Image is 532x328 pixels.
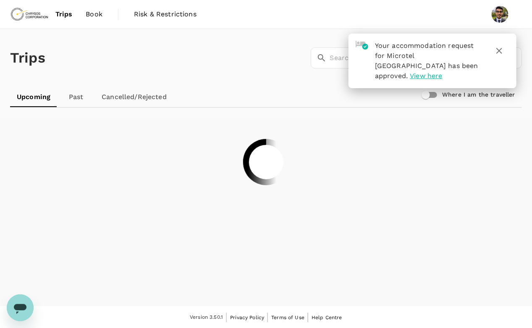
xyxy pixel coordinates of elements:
a: Cancelled/Rejected [95,87,173,107]
a: Privacy Policy [230,313,264,322]
span: Your accommodation request for Microtel [GEOGRAPHIC_DATA] has been approved. [375,42,478,80]
a: Past [57,87,95,107]
input: Search by travellers, trips, or destination, label, team [330,47,522,68]
img: Darshan Chauhan [492,6,508,23]
span: Help Centre [312,315,342,320]
span: Book [86,9,102,19]
a: Upcoming [10,87,57,107]
span: Privacy Policy [230,315,264,320]
img: Chrysos Corporation [10,5,49,24]
span: Terms of Use [271,315,304,320]
span: View here [410,72,443,80]
h6: Where I am the traveller [442,90,515,100]
a: Help Centre [312,313,342,322]
h1: Trips [10,29,45,87]
a: Terms of Use [271,313,304,322]
span: Trips [55,9,73,19]
span: Version 3.50.1 [190,313,223,322]
span: Risk & Restrictions [134,9,197,19]
iframe: Button to launch messaging window [7,294,34,321]
img: hotel-approved [356,41,368,50]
